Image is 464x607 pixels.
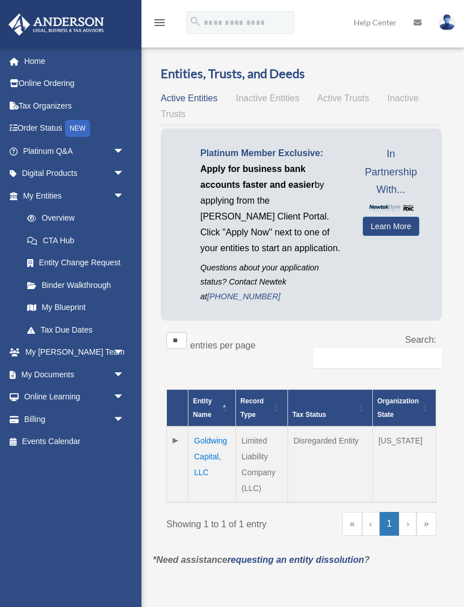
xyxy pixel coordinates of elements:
[189,15,201,28] i: search
[399,512,416,536] a: Next
[161,93,217,103] span: Active Entities
[200,161,346,225] p: by applying from the [PERSON_NAME] Client Portal.
[240,397,264,419] span: Record Type
[405,335,436,345] label: Search:
[16,274,136,296] a: Binder Walkthrough
[362,512,380,536] a: Previous
[368,205,414,212] img: NewtekBankLogoSM.png
[200,261,346,304] p: Questions about your application status? Contact Newtek at
[16,318,136,341] a: Tax Due Dates
[113,140,136,163] span: arrow_drop_down
[190,341,256,350] label: entries per page
[287,390,372,427] th: Tax Status: Activate to sort
[317,93,370,103] span: Active Trusts
[8,162,141,185] a: Digital Productsarrow_drop_down
[16,252,136,274] a: Entity Change Request
[113,408,136,431] span: arrow_drop_down
[8,341,141,364] a: My [PERSON_NAME] Teamarrow_drop_down
[16,296,136,319] a: My Blueprint
[8,50,141,72] a: Home
[377,397,419,419] span: Organization State
[153,20,166,29] a: menu
[188,427,236,502] td: Goldwing Capital, LLC
[153,555,370,565] em: *Need assistance ?
[342,512,362,536] a: First
[166,512,293,532] div: Showing 1 to 1 of 1 entry
[236,93,299,103] span: Inactive Entities
[363,217,419,236] a: Learn More
[380,512,399,536] a: 1
[8,72,141,95] a: Online Ordering
[113,184,136,208] span: arrow_drop_down
[8,140,141,162] a: Platinum Q&Aarrow_drop_down
[113,341,136,364] span: arrow_drop_down
[8,184,136,207] a: My Entitiesarrow_drop_down
[161,65,442,83] h3: Entities, Trusts, and Deeds
[287,427,372,502] td: Disregarded Entity
[227,555,364,565] a: requesting an entity dissolution
[8,94,141,117] a: Tax Organizers
[372,390,436,427] th: Organization State: Activate to sort
[161,93,419,119] span: Inactive Trusts
[113,162,136,186] span: arrow_drop_down
[235,427,287,502] td: Limited Liability Company (LLC)
[16,229,136,252] a: CTA Hub
[113,363,136,386] span: arrow_drop_down
[188,390,236,427] th: Entity Name: Activate to invert sorting
[207,292,281,301] a: [PHONE_NUMBER]
[439,14,456,31] img: User Pic
[8,363,141,386] a: My Documentsarrow_drop_down
[8,117,141,140] a: Order StatusNEW
[113,386,136,409] span: arrow_drop_down
[363,145,419,199] span: In Partnership With...
[200,145,346,161] p: Platinum Member Exclusive:
[8,408,141,431] a: Billingarrow_drop_down
[153,16,166,29] i: menu
[16,207,130,230] a: Overview
[200,164,315,190] span: Apply for business bank accounts faster and easier
[293,411,326,419] span: Tax Status
[200,225,346,256] p: Click "Apply Now" next to one of your entities to start an application.
[235,390,287,427] th: Record Type: Activate to sort
[65,120,90,137] div: NEW
[416,512,436,536] a: Last
[5,14,108,36] img: Anderson Advisors Platinum Portal
[372,427,436,502] td: [US_STATE]
[193,397,212,419] span: Entity Name
[8,386,141,408] a: Online Learningarrow_drop_down
[8,431,141,453] a: Events Calendar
